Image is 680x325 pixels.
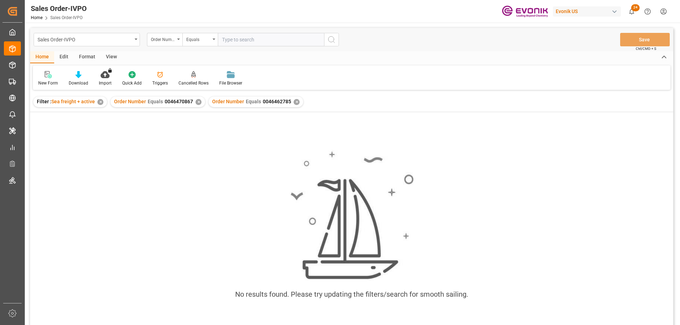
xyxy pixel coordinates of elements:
[195,99,202,105] div: ✕
[38,35,132,43] div: Sales Order-IVPO
[294,99,300,105] div: ✕
[624,4,640,19] button: show 24 new notifications
[54,51,74,63] div: Edit
[219,80,242,86] div: File Browser
[235,289,468,300] div: No results found. Please try updating the filters/search for smooth sailing.
[51,99,95,104] span: Sea freight + active
[502,5,548,18] img: Evonik-brand-mark-Deep-Purple-RGB.jpeg_1700498283.jpeg
[640,4,656,19] button: Help Center
[37,99,51,104] span: Filter :
[34,33,140,46] button: open menu
[263,99,291,104] span: 0046462785
[31,3,87,14] div: Sales Order-IVPO
[178,80,209,86] div: Cancelled Rows
[147,33,182,46] button: open menu
[30,51,54,63] div: Home
[122,80,142,86] div: Quick Add
[631,4,640,11] span: 24
[151,35,175,43] div: Order Number
[114,99,146,104] span: Order Number
[182,33,218,46] button: open menu
[212,99,244,104] span: Order Number
[218,33,324,46] input: Type to search
[620,33,670,46] button: Save
[636,46,656,51] span: Ctrl/CMD + S
[246,99,261,104] span: Equals
[101,51,122,63] div: View
[152,80,168,86] div: Triggers
[148,99,163,104] span: Equals
[186,35,210,43] div: Equals
[31,15,42,20] a: Home
[553,5,624,18] button: Evonik US
[69,80,88,86] div: Download
[97,99,103,105] div: ✕
[165,99,193,104] span: 0046470867
[324,33,339,46] button: search button
[74,51,101,63] div: Format
[290,150,414,280] img: smooth_sailing.jpeg
[553,6,621,17] div: Evonik US
[38,80,58,86] div: New Form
